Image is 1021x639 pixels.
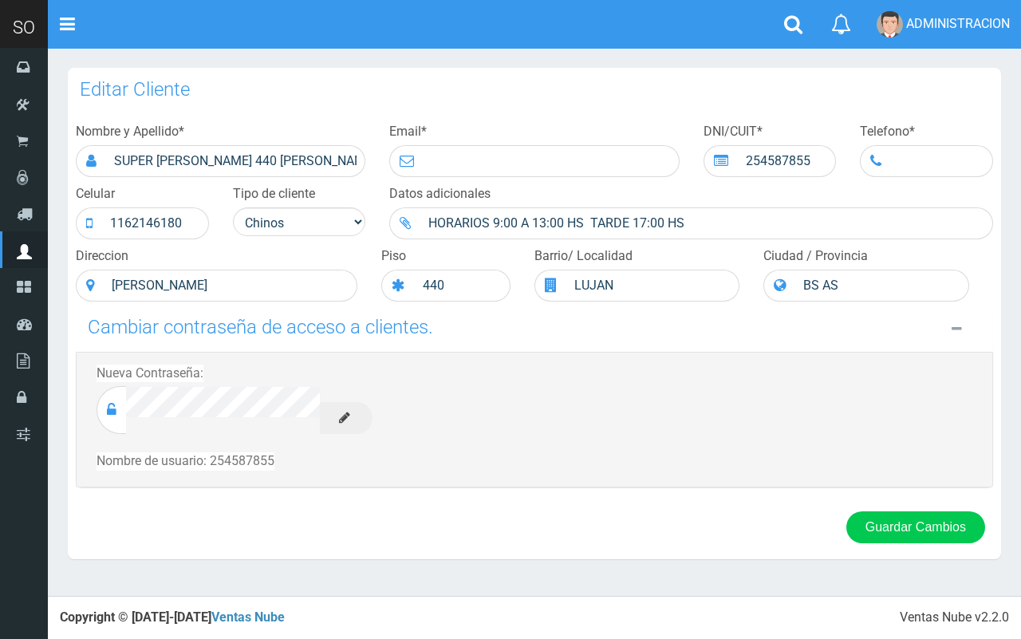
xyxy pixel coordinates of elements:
[906,16,1010,31] span: ADMINISTRACION
[846,511,985,543] button: Guardar Cambios
[80,80,190,99] h3: Editar Cliente
[88,318,433,337] h3: Cambiar contraseña de acceso a clientes.
[97,452,274,471] label: Nombre de usuario: 254587855
[860,123,915,141] label: Telefono
[704,123,763,141] label: DNI/CUIT
[415,270,510,302] input: Numero...
[534,247,633,266] label: Barrio/ Localidad
[233,185,315,203] label: Tipo de cliente
[763,247,868,266] label: Ciudad / Provincia
[795,270,969,302] input: Ciudad...
[76,185,115,203] label: Celular
[76,247,128,266] label: Direccion
[97,365,203,383] label: Nueva Contraseña:
[420,207,993,239] input: Escribe las obcerbaciones...
[566,270,740,302] input: Barrio...
[88,321,433,337] a: Cambiar contraseña de acceso a clientes.
[76,123,184,141] label: Nombre y Apellido
[389,185,491,203] label: Datos adicionales
[381,247,406,266] label: Piso
[211,609,285,625] a: Ventas Nube
[389,123,427,141] label: Email
[900,609,1009,627] div: Ventas Nube v2.2.0
[877,11,903,37] img: User Image
[104,270,357,302] input: Escribir calle y numero...
[60,609,285,625] strong: Copyright © [DATE]-[DATE]
[106,145,365,177] input: Escribe el Nombre y Apellido...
